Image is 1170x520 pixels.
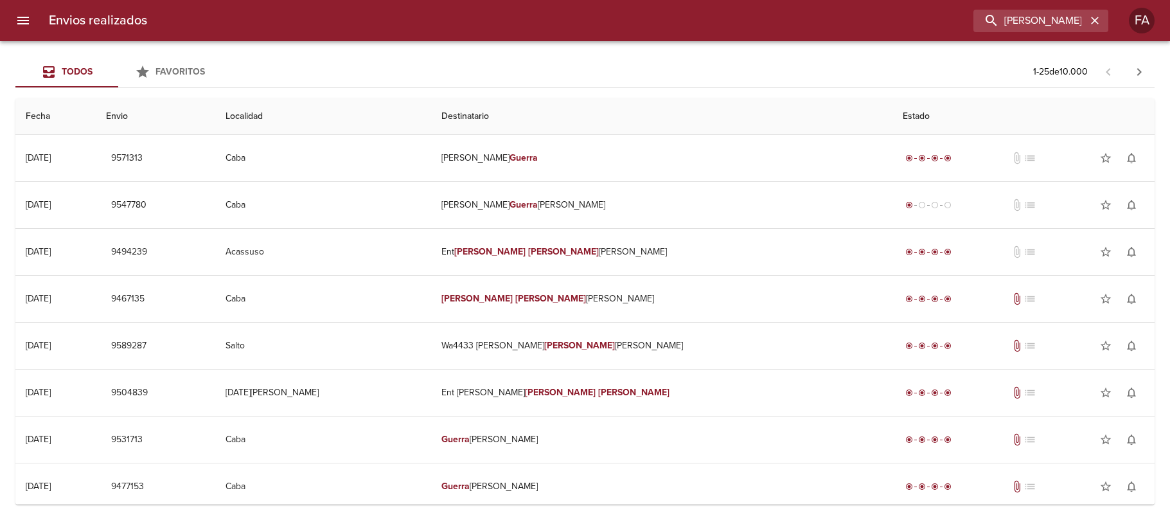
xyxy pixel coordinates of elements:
span: 9477153 [111,479,144,495]
span: No tiene documentos adjuntos [1011,152,1024,165]
span: star_border [1099,199,1112,211]
button: Activar notificaciones [1119,239,1144,265]
span: No tiene pedido asociado [1024,292,1036,305]
span: radio_button_checked [931,248,939,256]
span: radio_button_checked [944,248,952,256]
button: 9589287 [106,334,152,358]
td: [PERSON_NAME] [PERSON_NAME] [431,182,892,228]
button: Activar notificaciones [1119,192,1144,218]
button: 9547780 [106,193,152,217]
button: Agregar a favoritos [1093,145,1119,171]
div: [DATE] [26,387,51,398]
th: Fecha [15,98,96,135]
div: [DATE] [26,340,51,351]
span: 9571313 [111,150,143,166]
span: radio_button_checked [931,483,939,490]
div: Entregado [903,433,954,446]
th: Destinatario [431,98,892,135]
button: Agregar a favoritos [1093,286,1119,312]
button: menu [8,5,39,36]
span: radio_button_checked [931,342,939,350]
span: 9504839 [111,385,148,401]
em: Guerra [441,481,470,492]
td: Caba [215,417,431,463]
div: [DATE] [26,152,51,163]
button: Agregar a favoritos [1093,333,1119,359]
div: Entregado [903,386,954,399]
button: Activar notificaciones [1119,333,1144,359]
button: Activar notificaciones [1119,145,1144,171]
span: radio_button_checked [918,295,926,303]
span: notifications_none [1125,433,1138,446]
span: notifications_none [1125,199,1138,211]
td: Salto [215,323,431,369]
span: star_border [1099,480,1112,493]
span: Tiene documentos adjuntos [1011,480,1024,493]
span: 9589287 [111,338,146,354]
span: radio_button_checked [931,436,939,444]
button: Agregar a favoritos [1093,239,1119,265]
td: Caba [215,276,431,322]
span: No tiene pedido asociado [1024,433,1036,446]
button: Activar notificaciones [1119,286,1144,312]
div: Entregado [903,339,954,352]
button: Activar notificaciones [1119,474,1144,499]
span: 9547780 [111,197,146,213]
span: notifications_none [1125,339,1138,352]
span: radio_button_checked [918,436,926,444]
span: No tiene pedido asociado [1024,246,1036,258]
div: FA [1129,8,1155,33]
span: radio_button_unchecked [931,201,939,209]
td: Ent [PERSON_NAME] [431,229,892,275]
td: Wa4433 [PERSON_NAME] [PERSON_NAME] [431,323,892,369]
span: radio_button_checked [944,483,952,490]
span: radio_button_checked [905,154,913,162]
em: [PERSON_NAME] [528,246,599,257]
div: [DATE] [26,481,51,492]
div: Entregado [903,152,954,165]
td: [PERSON_NAME] [431,463,892,510]
button: 9477153 [106,475,149,499]
span: radio_button_checked [918,248,926,256]
span: star_border [1099,433,1112,446]
em: Guerra [510,199,538,210]
th: Localidad [215,98,431,135]
button: Agregar a favoritos [1093,192,1119,218]
button: 9494239 [106,240,152,264]
td: [PERSON_NAME] [431,417,892,463]
span: No tiene pedido asociado [1024,386,1036,399]
span: No tiene pedido asociado [1024,199,1036,211]
button: Activar notificaciones [1119,380,1144,406]
span: radio_button_unchecked [918,201,926,209]
p: 1 - 25 de 10.000 [1033,66,1088,78]
span: radio_button_checked [905,483,913,490]
div: [DATE] [26,434,51,445]
span: radio_button_checked [918,389,926,397]
span: radio_button_checked [905,436,913,444]
span: radio_button_unchecked [944,201,952,209]
span: star_border [1099,339,1112,352]
span: radio_button_checked [944,389,952,397]
td: [PERSON_NAME] [431,276,892,322]
span: No tiene pedido asociado [1024,152,1036,165]
span: radio_button_checked [944,295,952,303]
span: radio_button_checked [918,154,926,162]
td: Caba [215,135,431,181]
span: radio_button_checked [905,248,913,256]
td: [PERSON_NAME] [431,135,892,181]
span: Tiene documentos adjuntos [1011,339,1024,352]
button: Activar notificaciones [1119,427,1144,453]
th: Estado [892,98,1155,135]
h6: Envios realizados [49,10,147,31]
span: No tiene pedido asociado [1024,480,1036,493]
em: [PERSON_NAME] [598,387,669,398]
td: Caba [215,182,431,228]
div: [DATE] [26,246,51,257]
span: radio_button_checked [944,436,952,444]
em: [PERSON_NAME] [525,387,596,398]
span: Pagina anterior [1093,65,1124,78]
span: radio_button_checked [931,295,939,303]
div: Entregado [903,292,954,305]
span: radio_button_checked [931,389,939,397]
span: notifications_none [1125,152,1138,165]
